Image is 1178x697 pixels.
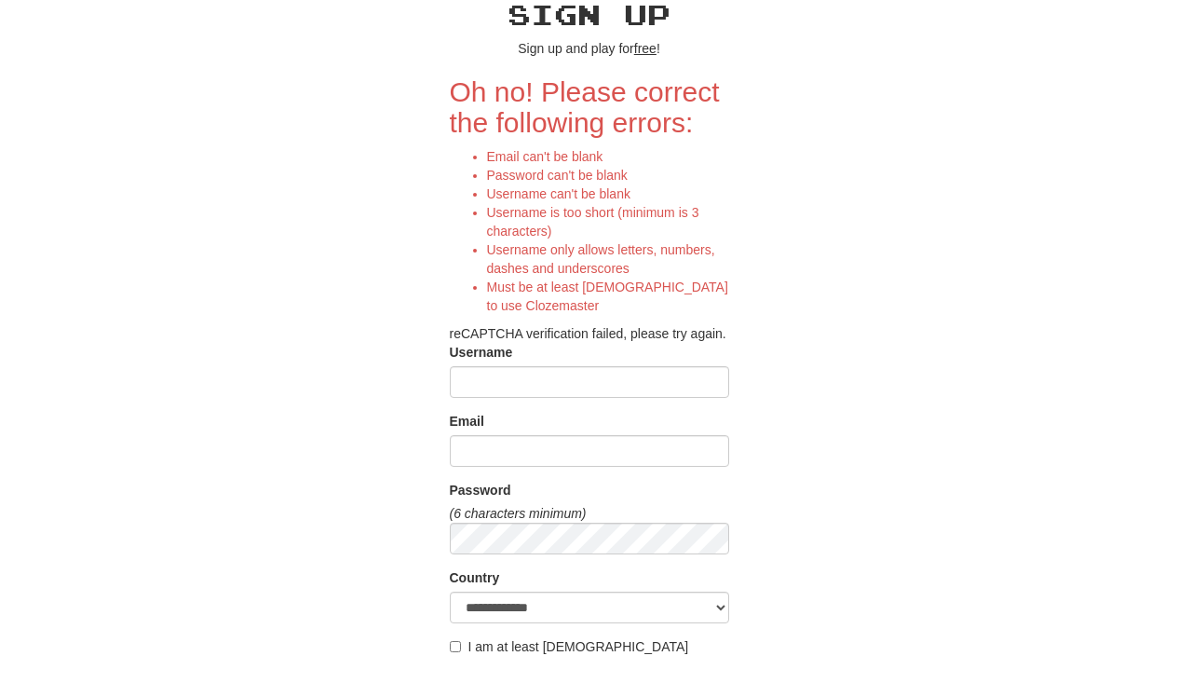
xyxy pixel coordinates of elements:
[450,568,500,587] label: Country
[450,481,511,499] label: Password
[450,412,484,430] label: Email
[634,41,657,56] u: free
[450,39,729,58] p: Sign up and play for !
[487,147,729,166] li: Email can't be blank
[487,240,729,278] li: Username only allows letters, numbers, dashes and underscores
[450,506,587,521] em: (6 characters minimum)
[487,184,729,203] li: Username can't be blank
[487,278,729,315] li: Must be at least [DEMOGRAPHIC_DATA] to use Clozemaster
[450,641,461,652] input: I am at least [DEMOGRAPHIC_DATA]
[487,203,729,240] li: Username is too short (minimum is 3 characters)
[450,76,729,138] h2: Oh no! Please correct the following errors:
[450,343,513,362] label: Username
[450,637,689,656] label: I am at least [DEMOGRAPHIC_DATA]
[487,166,729,184] li: Password can't be blank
